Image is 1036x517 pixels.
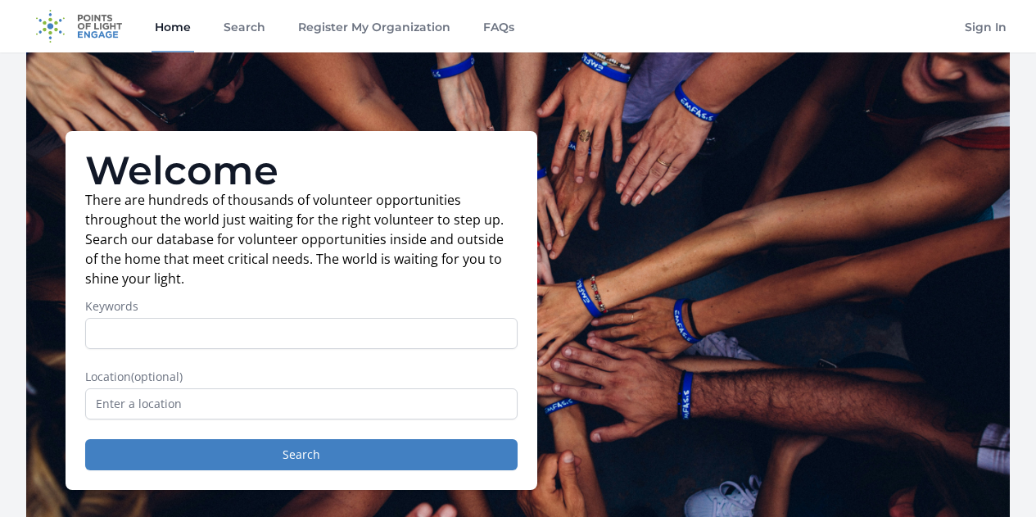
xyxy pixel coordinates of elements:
label: Location [85,369,518,385]
input: Enter a location [85,388,518,419]
button: Search [85,439,518,470]
label: Keywords [85,298,518,315]
span: (optional) [131,369,183,384]
p: There are hundreds of thousands of volunteer opportunities throughout the world just waiting for ... [85,190,518,288]
h1: Welcome [85,151,518,190]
